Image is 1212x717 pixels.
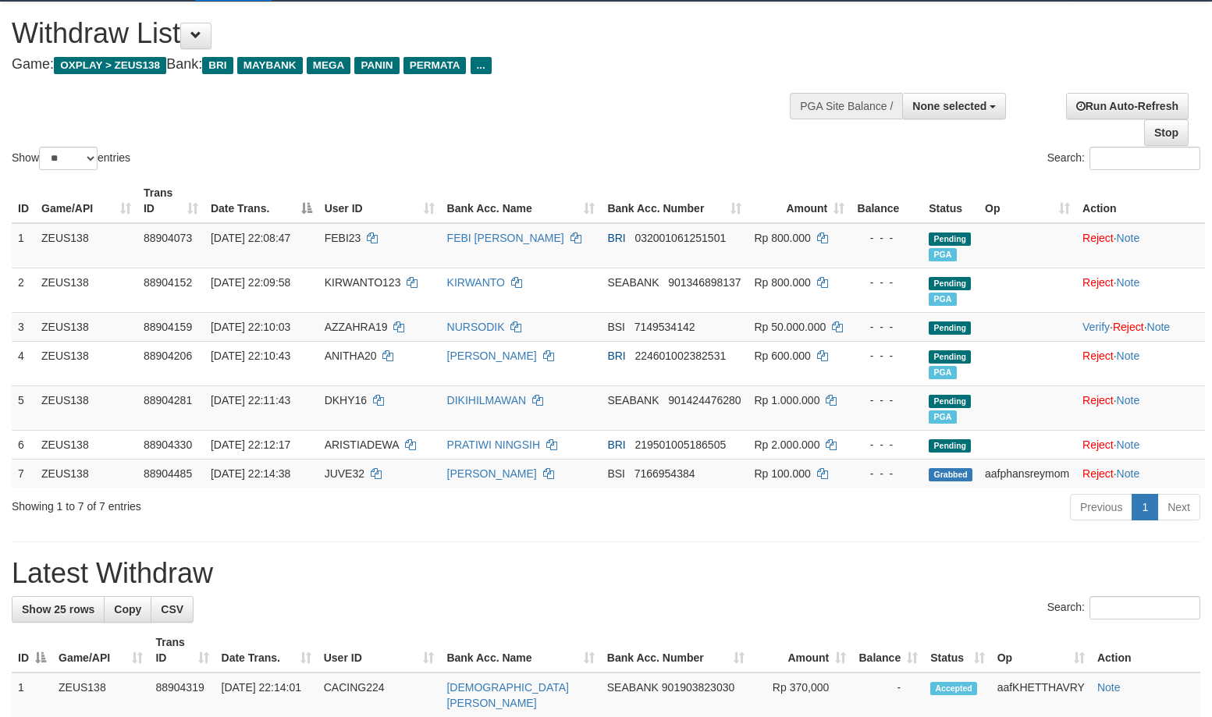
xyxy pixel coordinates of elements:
span: Marked by aaftrukkakada [929,248,956,261]
a: Note [1097,681,1121,694]
a: PRATIWI NINGSIH [447,438,541,451]
input: Search: [1089,147,1200,170]
span: Copy 901424476280 to clipboard [668,394,741,406]
a: [PERSON_NAME] [447,350,537,362]
span: Copy 7149534142 to clipboard [634,321,695,333]
td: ZEUS138 [35,268,137,312]
input: Search: [1089,596,1200,619]
a: Reject [1082,467,1114,480]
span: CSV [161,603,183,616]
span: [DATE] 22:14:38 [211,467,290,480]
th: Status [922,179,979,223]
a: Previous [1070,494,1132,520]
span: Rp 800.000 [754,232,810,244]
span: [DATE] 22:08:47 [211,232,290,244]
a: Reject [1082,276,1114,289]
span: Pending [929,439,971,453]
span: Pending [929,395,971,408]
td: · [1076,459,1205,488]
a: DIKIHILMAWAN [447,394,527,406]
th: Amount: activate to sort column ascending [748,179,851,223]
span: Copy 219501005186505 to clipboard [634,438,726,451]
td: 6 [12,430,35,459]
a: [PERSON_NAME] [447,467,537,480]
td: · [1076,223,1205,268]
span: MAYBANK [237,57,303,74]
h4: Game: Bank: [12,57,792,73]
a: FEBI [PERSON_NAME] [447,232,564,244]
span: FEBI23 [325,232,361,244]
a: Show 25 rows [12,596,105,623]
th: Date Trans.: activate to sort column ascending [215,628,318,673]
th: Date Trans.: activate to sort column descending [204,179,318,223]
td: 7 [12,459,35,488]
span: ... [471,57,492,74]
span: 88904330 [144,438,192,451]
td: 2 [12,268,35,312]
a: Note [1117,438,1140,451]
th: Op: activate to sort column ascending [979,179,1076,223]
span: PANIN [354,57,399,74]
span: BRI [607,350,625,362]
span: 88904159 [144,321,192,333]
span: JUVE32 [325,467,364,480]
span: Copy [114,603,141,616]
th: Trans ID: activate to sort column ascending [137,179,204,223]
a: KIRWANTO [447,276,505,289]
td: aafphansreymom [979,459,1076,488]
span: Copy 901903823030 to clipboard [662,681,734,694]
div: - - - [857,319,916,335]
span: Show 25 rows [22,603,94,616]
th: Op: activate to sort column ascending [991,628,1091,673]
span: Rp 800.000 [754,276,810,289]
span: PERMATA [403,57,467,74]
span: DKHY16 [325,394,367,406]
div: - - - [857,275,916,290]
th: Bank Acc. Number: activate to sort column ascending [601,179,748,223]
a: 1 [1132,494,1158,520]
th: User ID: activate to sort column ascending [318,179,441,223]
div: Showing 1 to 7 of 7 entries [12,492,493,514]
label: Show entries [12,147,130,170]
span: 88904485 [144,467,192,480]
th: Balance: activate to sort column ascending [852,628,924,673]
a: Copy [104,596,151,623]
a: Note [1117,276,1140,289]
span: 88904152 [144,276,192,289]
a: Reject [1082,394,1114,406]
a: NURSODIK [447,321,505,333]
a: Note [1147,321,1171,333]
td: ZEUS138 [35,341,137,385]
td: · [1076,430,1205,459]
td: 3 [12,312,35,341]
th: Balance [851,179,922,223]
span: SEABANK [607,276,659,289]
a: Reject [1113,321,1144,333]
span: Marked by aaftrukkakada [929,410,956,424]
td: · [1076,341,1205,385]
label: Search: [1047,147,1200,170]
a: Reject [1082,438,1114,451]
select: Showentries [39,147,98,170]
th: Bank Acc. Number: activate to sort column ascending [601,628,751,673]
a: Run Auto-Refresh [1066,93,1189,119]
span: Rp 100.000 [754,467,810,480]
a: Reject [1082,350,1114,362]
a: Next [1157,494,1200,520]
span: Rp 2.000.000 [754,438,819,451]
span: [DATE] 22:09:58 [211,276,290,289]
span: Copy 901346898137 to clipboard [668,276,741,289]
span: Rp 50.000.000 [754,321,826,333]
span: BRI [202,57,233,74]
span: KIRWANTO123 [325,276,401,289]
th: Status: activate to sort column ascending [924,628,990,673]
a: Note [1117,467,1140,480]
label: Search: [1047,596,1200,619]
th: Game/API: activate to sort column ascending [52,628,149,673]
a: Verify [1082,321,1110,333]
span: [DATE] 22:12:17 [211,438,290,451]
span: Pending [929,321,971,335]
span: Accepted [930,682,977,695]
span: Marked by aaftrukkakada [929,293,956,306]
th: Action [1091,628,1200,673]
